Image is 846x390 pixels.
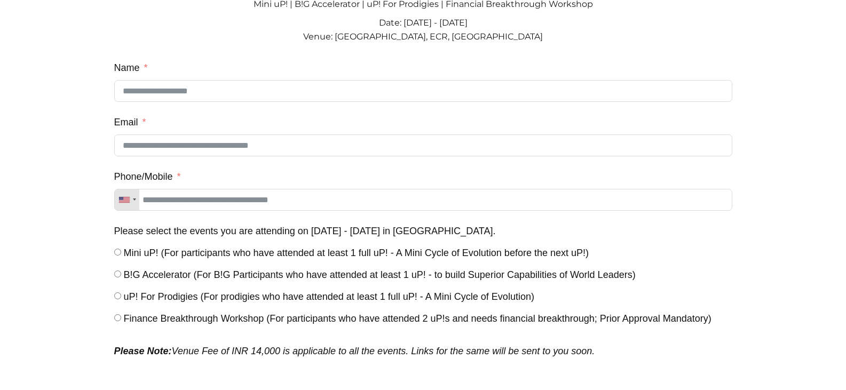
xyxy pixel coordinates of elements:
span: B!G Accelerator (For B!G Participants who have attended at least 1 uP! - to build Superior Capabi... [124,269,636,280]
label: Email [114,113,146,132]
label: Name [114,58,148,77]
input: Mini uP! (For participants who have attended at least 1 full uP! - A Mini Cycle of Evolution befo... [114,249,121,256]
span: uP! For Prodigies (For prodigies who have attended at least 1 full uP! - A Mini Cycle of Evolution) [124,291,534,302]
label: Please select the events you are attending on 18th - 21st Sep 2025 in Chennai. [114,221,496,241]
input: uP! For Prodigies (For prodigies who have attended at least 1 full uP! - A Mini Cycle of Evolution) [114,292,121,299]
label: Phone/Mobile [114,167,181,186]
span: Date: [DATE] - [DATE] Venue: [GEOGRAPHIC_DATA], ECR, [GEOGRAPHIC_DATA] [303,18,543,42]
input: Email [114,134,732,156]
span: Finance Breakthrough Workshop (For participants who have attended 2 uP!s and needs financial brea... [124,313,711,324]
em: Venue Fee of INR 14,000 is applicable to all the events. Links for the same will be sent to you s... [114,346,595,356]
input: Phone/Mobile [114,189,732,211]
input: B!G Accelerator (For B!G Participants who have attended at least 1 uP! - to build Superior Capabi... [114,270,121,277]
span: Mini uP! (For participants who have attended at least 1 full uP! - A Mini Cycle of Evolution befo... [124,248,589,258]
strong: Please Note: [114,346,172,356]
input: Finance Breakthrough Workshop (For participants who have attended 2 uP!s and needs financial brea... [114,314,121,321]
div: Telephone country code [115,189,139,210]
